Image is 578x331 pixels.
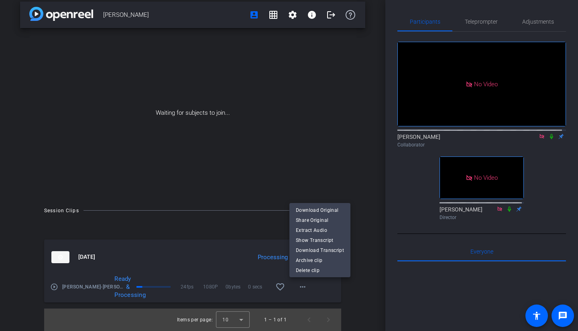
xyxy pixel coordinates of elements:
span: Show Transcript [296,236,344,245]
span: Share Original [296,215,344,225]
span: Archive clip [296,256,344,265]
span: Download Original [296,205,344,215]
span: Delete clip [296,266,344,275]
span: Download Transcript [296,246,344,255]
span: Extract Audio [296,225,344,235]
